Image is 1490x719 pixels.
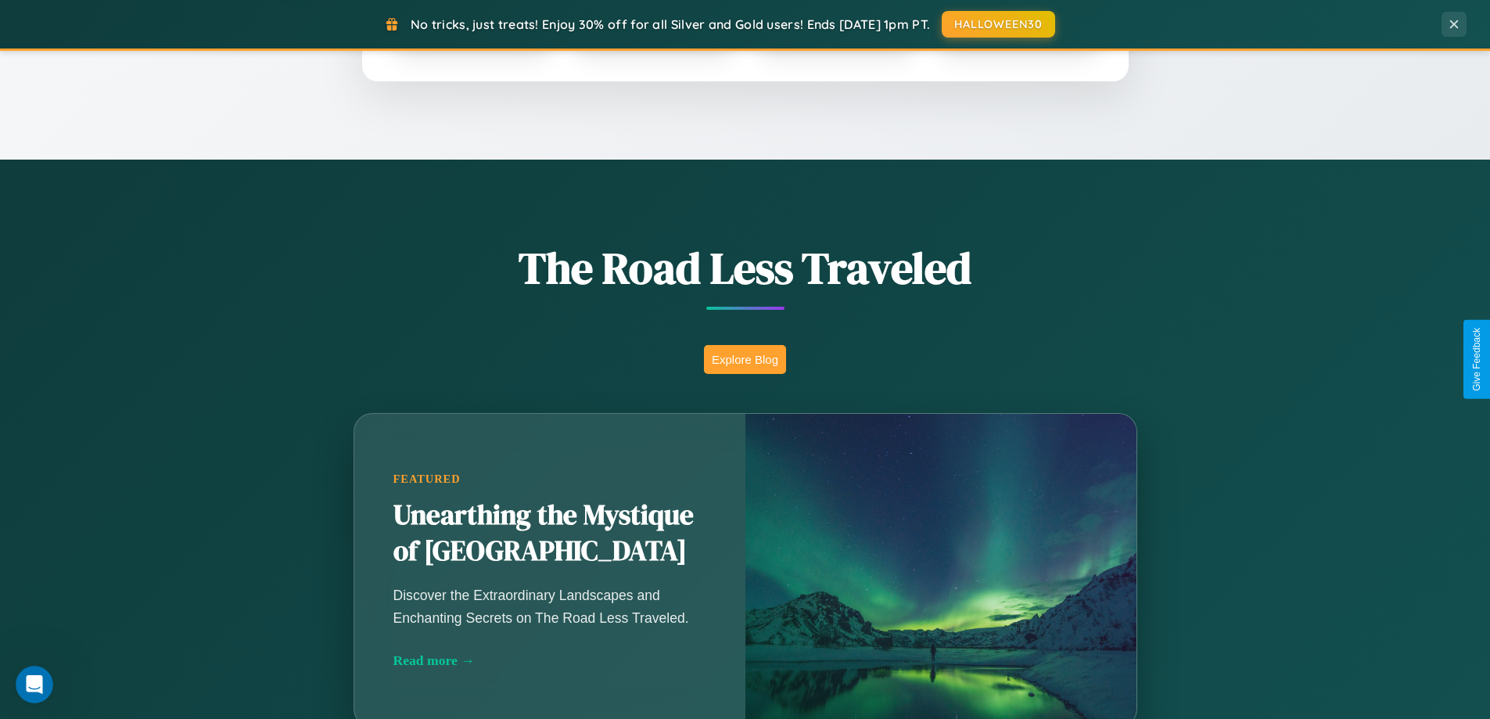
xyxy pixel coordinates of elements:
span: No tricks, just treats! Enjoy 30% off for all Silver and Gold users! Ends [DATE] 1pm PT. [411,16,930,32]
div: Give Feedback [1471,328,1482,391]
h1: The Road Less Traveled [276,238,1215,298]
h2: Unearthing the Mystique of [GEOGRAPHIC_DATA] [393,498,706,570]
iframe: Intercom live chat [16,666,53,703]
button: HALLOWEEN30 [942,11,1055,38]
div: Read more → [393,652,706,669]
p: Discover the Extraordinary Landscapes and Enchanting Secrets on The Road Less Traveled. [393,584,706,628]
div: Featured [393,473,706,486]
button: Explore Blog [704,345,786,374]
